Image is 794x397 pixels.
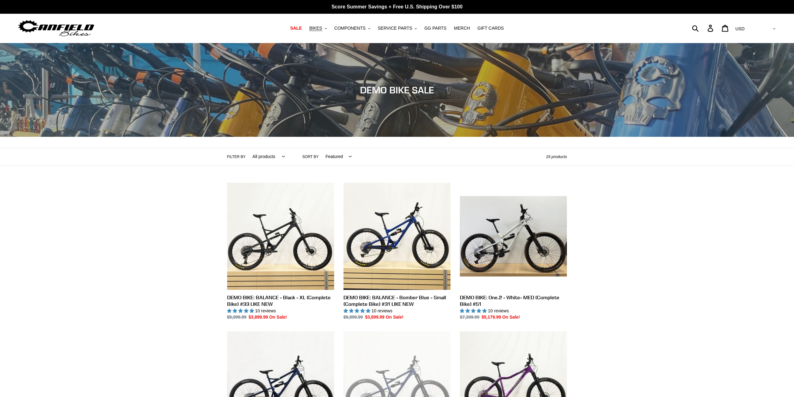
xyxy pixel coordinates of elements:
[290,26,302,31] span: SALE
[17,18,95,38] img: Canfield Bikes
[334,26,366,31] span: COMPONENTS
[309,26,322,31] span: BIKES
[474,24,507,32] a: GIFT CARDS
[477,26,504,31] span: GIFT CARDS
[331,24,373,32] button: COMPONENTS
[546,154,567,159] span: 19 products
[451,24,473,32] a: MERCH
[375,24,420,32] button: SERVICE PARTS
[424,26,446,31] span: GG PARTS
[454,26,470,31] span: MERCH
[421,24,450,32] a: GG PARTS
[695,21,711,35] input: Search
[378,26,412,31] span: SERVICE PARTS
[227,154,246,160] label: Filter by
[302,154,319,160] label: Sort by
[287,24,305,32] a: SALE
[360,84,434,96] span: DEMO BIKE SALE
[306,24,330,32] button: BIKES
